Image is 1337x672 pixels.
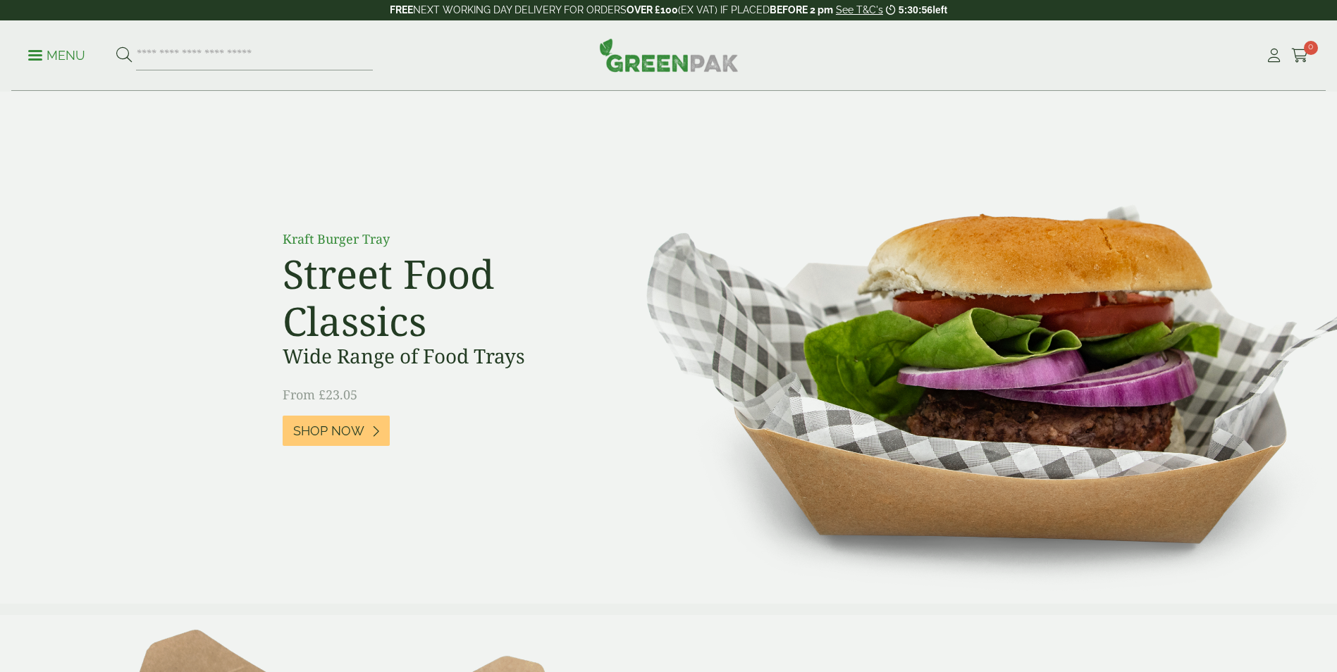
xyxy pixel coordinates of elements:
span: 5:30:56 [899,4,932,15]
h3: Wide Range of Food Trays [283,344,600,368]
span: 0 [1304,41,1318,55]
p: Menu [28,47,85,64]
strong: OVER £100 [627,4,678,15]
h2: Street Food Classics [283,250,600,344]
i: My Account [1265,49,1283,63]
img: GreenPak Supplies [599,38,739,72]
i: Cart [1291,49,1309,63]
strong: FREE [390,4,413,15]
img: Street Food Classics [602,92,1337,604]
span: Shop Now [293,423,364,439]
p: Kraft Burger Tray [283,230,600,249]
a: Shop Now [283,416,390,446]
span: From £23.05 [283,386,357,403]
span: left [932,4,947,15]
a: See T&C's [836,4,883,15]
a: Menu [28,47,85,61]
strong: BEFORE 2 pm [770,4,833,15]
a: 0 [1291,45,1309,66]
